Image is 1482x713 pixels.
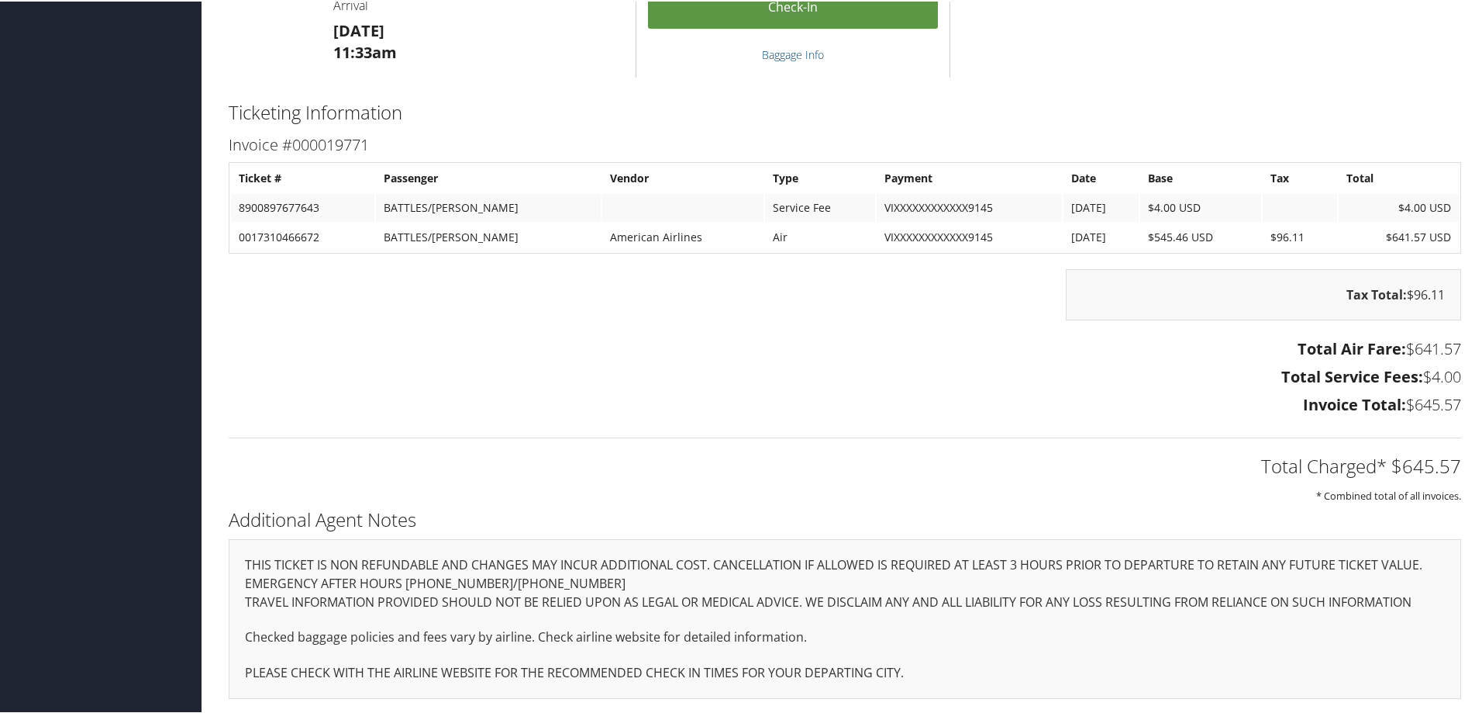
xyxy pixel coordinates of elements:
[1281,365,1423,386] strong: Total Service Fees:
[333,19,384,40] strong: [DATE]
[245,626,1445,646] p: Checked baggage policies and fees vary by airline. Check airline website for detailed information.
[245,662,1445,682] p: PLEASE CHECK WITH THE AIRLINE WEBSITE FOR THE RECOMMENDED CHECK IN TIMES FOR YOUR DEPARTING CITY.
[229,98,1461,124] h2: Ticketing Information
[333,40,397,61] strong: 11:33am
[1339,192,1460,220] td: $4.00 USD
[1140,222,1260,250] td: $545.46 USD
[229,393,1461,414] h3: $645.57
[376,222,601,250] td: BATTLES/[PERSON_NAME]
[877,192,1062,220] td: VIXXXXXXXXXXXX9145
[1140,163,1260,191] th: Base
[245,591,1445,611] p: TRAVEL INFORMATION PROVIDED SHOULD NOT BE RELIED UPON AS LEGAL OR MEDICAL ADVICE. WE DISCLAIM ANY...
[765,163,875,191] th: Type
[1339,163,1460,191] th: Total
[231,163,374,191] th: Ticket #
[762,46,824,61] a: Baggage Info
[1063,192,1139,220] td: [DATE]
[602,163,763,191] th: Vendor
[1346,285,1407,302] strong: Tax Total:
[1066,268,1461,319] div: $96.11
[229,337,1461,358] h3: $641.57
[1063,222,1139,250] td: [DATE]
[877,222,1062,250] td: VIXXXXXXXXXXXX9145
[229,505,1461,531] h2: Additional Agent Notes
[1063,163,1139,191] th: Date
[765,222,875,250] td: Air
[1263,222,1337,250] td: $96.11
[602,222,763,250] td: American Airlines
[229,133,1461,154] h3: Invoice #000019771
[1263,163,1337,191] th: Tax
[229,538,1461,698] div: THIS TICKET IS NON REFUNDABLE AND CHANGES MAY INCUR ADDITIONAL COST. CANCELLATION IF ALLOWED IS R...
[229,365,1461,386] h3: $4.00
[765,192,875,220] td: Service Fee
[231,192,374,220] td: 8900897677643
[1316,487,1461,501] small: * Combined total of all invoices.
[1339,222,1460,250] td: $641.57 USD
[231,222,374,250] td: 0017310466672
[1140,192,1260,220] td: $4.00 USD
[376,192,601,220] td: BATTLES/[PERSON_NAME]
[1298,337,1406,358] strong: Total Air Fare:
[1303,393,1406,414] strong: Invoice Total:
[376,163,601,191] th: Passenger
[229,452,1461,478] h2: Total Charged* $645.57
[877,163,1062,191] th: Payment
